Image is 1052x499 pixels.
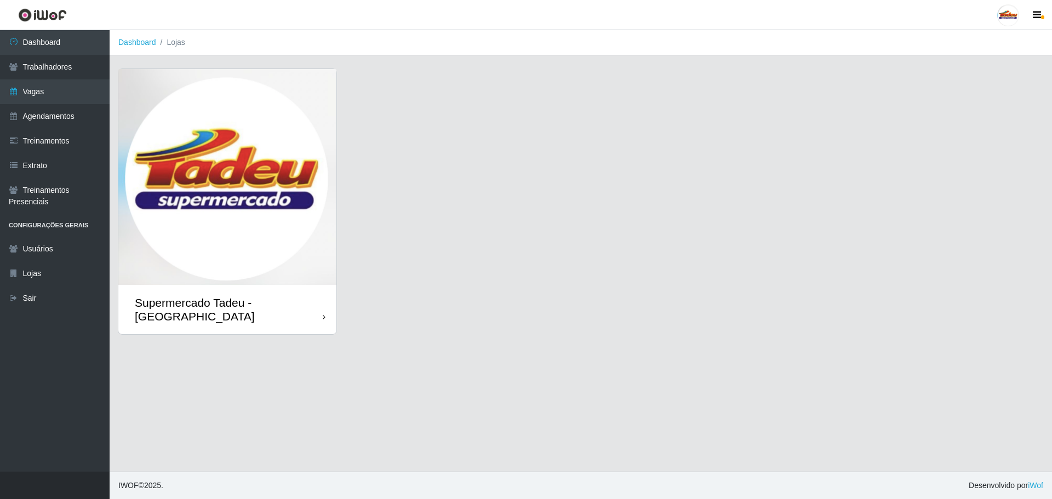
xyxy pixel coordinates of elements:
[118,481,139,490] span: IWOF
[156,37,185,48] li: Lojas
[1028,481,1043,490] a: iWof
[135,296,323,323] div: Supermercado Tadeu - [GEOGRAPHIC_DATA]
[118,480,163,491] span: © 2025 .
[118,69,336,285] img: cardImg
[118,69,336,334] a: Supermercado Tadeu - [GEOGRAPHIC_DATA]
[110,30,1052,55] nav: breadcrumb
[969,480,1043,491] span: Desenvolvido por
[118,38,156,47] a: Dashboard
[18,8,67,22] img: CoreUI Logo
